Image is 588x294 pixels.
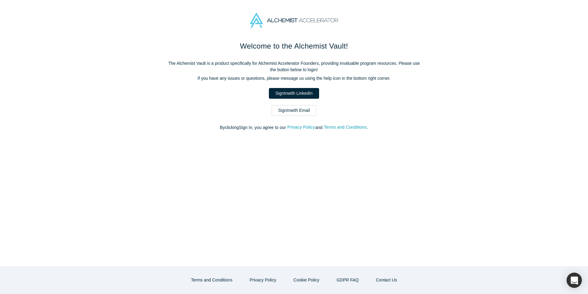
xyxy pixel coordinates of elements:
p: If you have any issues or questions, please message us using the help icon in the bottom right co... [165,75,423,82]
a: SignInwith Email [272,105,316,116]
img: Alchemist Accelerator Logo [250,13,338,28]
p: The Alchemist Vault is a product specifically for Alchemist Accelerator Founders, providing inval... [165,60,423,73]
a: SignInwith LinkedIn [269,88,319,99]
button: Privacy Policy [243,275,283,285]
button: Terms and Conditions [324,124,367,131]
button: Contact Us [369,275,403,285]
button: Terms and Conditions [185,275,239,285]
p: By clicking Sign In , you agree to our and . [165,124,423,131]
h1: Welcome to the Alchemist Vault! [165,41,423,52]
a: GDPR FAQ [330,275,365,285]
button: Privacy Policy [287,124,315,131]
button: Cookie Policy [287,275,326,285]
